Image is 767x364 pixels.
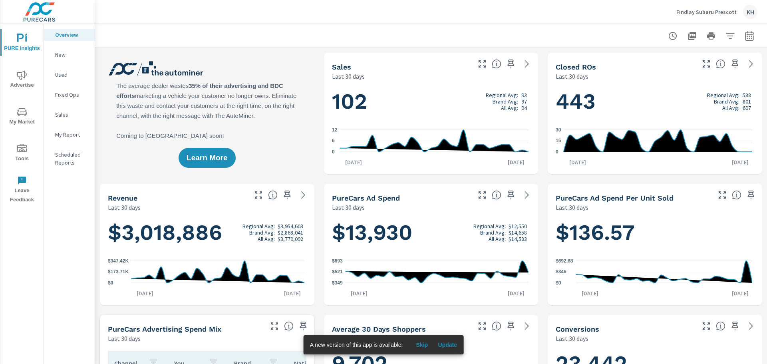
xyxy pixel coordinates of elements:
[684,28,700,44] button: "Export Report to PDF"
[55,51,88,59] p: New
[716,321,725,331] span: The number of dealer-specified goals completed by a visitor. [Source: This data is provided by th...
[521,189,533,201] a: See more details in report
[576,289,604,297] p: [DATE]
[409,338,435,351] button: Skip
[521,98,527,105] p: 97
[726,289,754,297] p: [DATE]
[278,223,303,229] p: $3,954,603
[3,144,41,163] span: Tools
[716,189,729,201] button: Make Fullscreen
[676,8,737,16] p: Findlay Subaru Prescott
[131,289,159,297] p: [DATE]
[556,219,754,246] h1: $136.57
[743,105,751,111] p: 607
[281,189,294,201] span: Save this to your personalized report
[492,59,501,69] span: Number of vehicles sold by the dealership over the selected date range. [Source: This data is sou...
[278,229,303,236] p: $2,868,041
[556,334,588,343] p: Last 30 days
[340,158,368,166] p: [DATE]
[556,269,566,275] text: $346
[745,320,757,332] a: See more details in report
[745,189,757,201] span: Save this to your personalized report
[743,98,751,105] p: 801
[476,189,489,201] button: Make Fullscreen
[741,28,757,44] button: Select Date Range
[438,341,457,348] span: Update
[501,105,518,111] p: All Avg:
[55,151,88,167] p: Scheduled Reports
[556,88,754,115] h1: 443
[284,321,294,331] span: This table looks at how you compare to the amount of budget you spend per channel as opposed to y...
[332,63,351,71] h5: Sales
[556,127,561,133] text: 30
[3,34,41,53] span: PURE Insights
[252,189,265,201] button: Make Fullscreen
[108,219,306,246] h1: $3,018,886
[521,92,527,98] p: 93
[108,194,137,202] h5: Revenue
[521,320,533,332] a: See more details in report
[268,190,278,200] span: Total sales revenue over the selected date range. [Source: This data is sourced from the dealer’s...
[556,138,561,144] text: 15
[556,194,674,202] h5: PureCars Ad Spend Per Unit Sold
[722,28,738,44] button: Apply Filters
[332,127,338,133] text: 12
[509,223,527,229] p: $12,550
[108,325,221,333] h5: PureCars Advertising Spend Mix
[502,289,530,297] p: [DATE]
[556,149,558,155] text: 0
[729,320,741,332] span: Save this to your personalized report
[509,236,527,242] p: $14,583
[179,148,235,168] button: Learn More
[505,320,517,332] span: Save this to your personalized report
[521,105,527,111] p: 94
[564,158,592,166] p: [DATE]
[44,29,95,41] div: Overview
[55,111,88,119] p: Sales
[332,149,335,155] text: 0
[726,158,754,166] p: [DATE]
[489,236,506,242] p: All Avg:
[476,58,489,70] button: Make Fullscreen
[310,342,403,348] span: A new version of this app is available!
[332,72,365,81] p: Last 30 days
[258,236,275,242] p: All Avg:
[556,325,599,333] h5: Conversions
[0,24,44,208] div: nav menu
[108,269,129,275] text: $173.71K
[743,92,751,98] p: 588
[473,223,506,229] p: Regional Avg:
[55,131,88,139] p: My Report
[332,219,531,246] h1: $13,930
[332,258,343,264] text: $693
[187,154,227,161] span: Learn More
[55,91,88,99] p: Fixed Ops
[44,89,95,101] div: Fixed Ops
[44,149,95,169] div: Scheduled Reports
[556,203,588,212] p: Last 30 days
[55,31,88,39] p: Overview
[278,236,303,242] p: $3,779,092
[278,289,306,297] p: [DATE]
[556,258,573,264] text: $692.68
[509,229,527,236] p: $14,658
[332,269,343,274] text: $521
[492,321,501,331] span: A rolling 30 day total of daily Shoppers on the dealership website, averaged over the selected da...
[556,63,596,71] h5: Closed ROs
[249,229,275,236] p: Brand Avg:
[732,190,741,200] span: Average cost of advertising per each vehicle sold at the dealer over the selected date range. The...
[722,105,739,111] p: All Avg:
[332,280,343,286] text: $349
[332,138,335,144] text: 6
[242,223,275,229] p: Regional Avg:
[700,320,713,332] button: Make Fullscreen
[505,58,517,70] span: Save this to your personalized report
[556,72,588,81] p: Last 30 days
[332,88,531,115] h1: 102
[556,280,561,286] text: $0
[108,280,113,286] text: $0
[412,341,431,348] span: Skip
[716,59,725,69] span: Number of Repair Orders Closed by the selected dealership group over the selected time range. [So...
[44,129,95,141] div: My Report
[743,5,757,19] div: KH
